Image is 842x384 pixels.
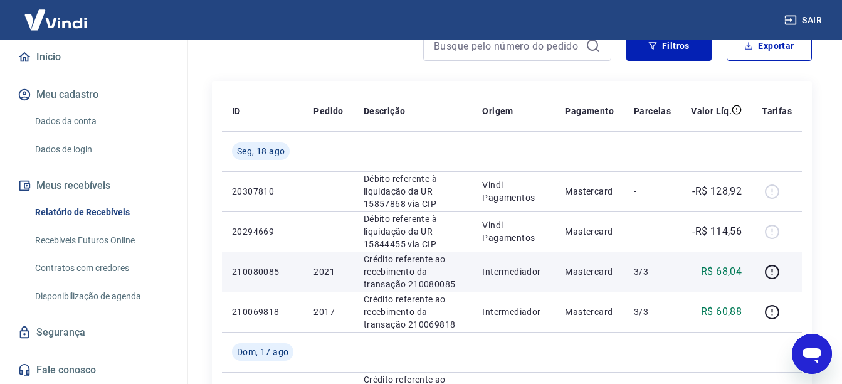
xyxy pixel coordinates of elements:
[634,306,671,318] p: 3/3
[482,306,545,318] p: Intermediador
[30,109,172,134] a: Dados da conta
[232,265,293,278] p: 210080085
[692,224,742,239] p: -R$ 114,56
[364,293,463,331] p: Crédito referente ao recebimento da transação 210069818
[30,200,172,225] a: Relatório de Recebíveis
[782,9,827,32] button: Sair
[364,253,463,291] p: Crédito referente ao recebimento da transação 210080085
[232,225,293,238] p: 20294669
[15,319,172,346] a: Segurança
[565,306,614,318] p: Mastercard
[634,105,671,117] p: Parcelas
[565,185,614,198] p: Mastercard
[364,213,463,250] p: Débito referente à liquidação da UR 15844455 via CIP
[482,179,545,204] p: Vindi Pagamentos
[701,264,742,279] p: R$ 68,04
[727,31,812,61] button: Exportar
[565,225,614,238] p: Mastercard
[15,172,172,200] button: Meus recebíveis
[313,265,343,278] p: 2021
[762,105,792,117] p: Tarifas
[364,105,406,117] p: Descrição
[482,105,513,117] p: Origem
[691,105,732,117] p: Valor Líq.
[634,185,671,198] p: -
[30,137,172,163] a: Dados de login
[482,265,545,278] p: Intermediador
[237,346,288,358] span: Dom, 17 ago
[626,31,712,61] button: Filtros
[434,36,581,55] input: Busque pelo número do pedido
[237,145,285,157] span: Seg, 18 ago
[232,185,293,198] p: 20307810
[313,105,343,117] p: Pedido
[15,81,172,109] button: Meu cadastro
[482,219,545,244] p: Vindi Pagamentos
[15,356,172,384] a: Fale conosco
[634,265,671,278] p: 3/3
[30,284,172,309] a: Disponibilização de agenda
[792,334,832,374] iframe: Botão para abrir a janela de mensagens
[30,228,172,253] a: Recebíveis Futuros Online
[313,306,343,318] p: 2017
[30,255,172,281] a: Contratos com credores
[15,1,97,39] img: Vindi
[701,304,742,319] p: R$ 60,88
[15,43,172,71] a: Início
[692,184,742,199] p: -R$ 128,92
[232,105,241,117] p: ID
[565,105,614,117] p: Pagamento
[364,173,463,210] p: Débito referente à liquidação da UR 15857868 via CIP
[232,306,293,318] p: 210069818
[634,225,671,238] p: -
[565,265,614,278] p: Mastercard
